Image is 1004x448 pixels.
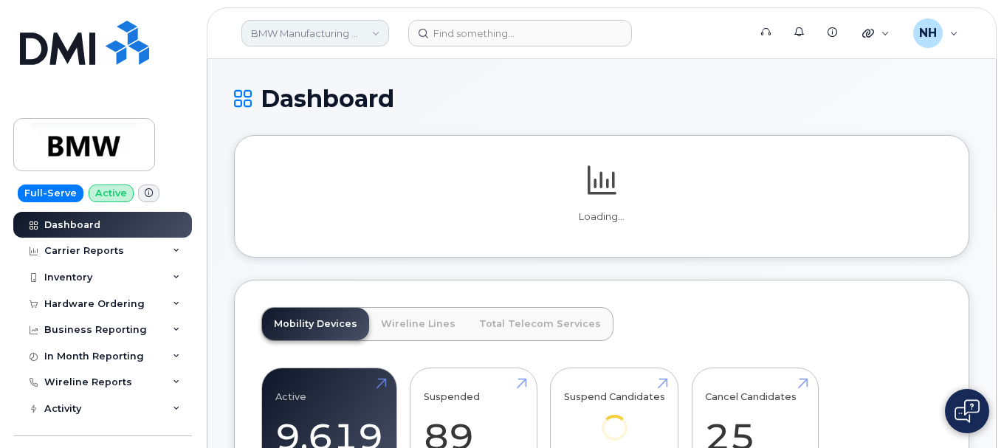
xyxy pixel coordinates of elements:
[261,210,942,224] p: Loading...
[234,86,969,111] h1: Dashboard
[467,308,613,340] a: Total Telecom Services
[262,308,369,340] a: Mobility Devices
[369,308,467,340] a: Wireline Lines
[955,399,980,423] img: Open chat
